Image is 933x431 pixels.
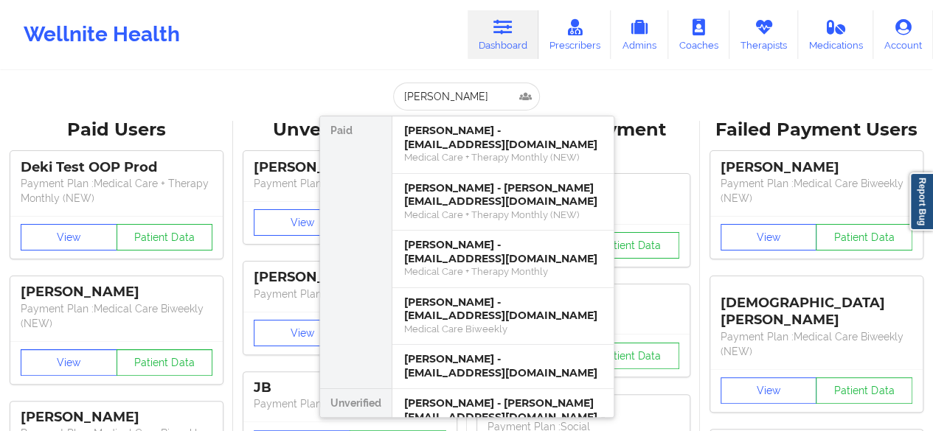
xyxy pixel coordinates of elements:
div: Medical Care + Therapy Monthly (NEW) [404,209,602,221]
button: Patient Data [816,377,912,404]
div: [PERSON_NAME] - [EMAIL_ADDRESS][DOMAIN_NAME] [404,352,602,379]
a: Account [873,10,933,59]
div: Medical Care + Therapy Monthly [404,265,602,278]
div: [PERSON_NAME] [721,159,912,176]
a: Admins [611,10,668,59]
div: [PERSON_NAME] - [EMAIL_ADDRESS][DOMAIN_NAME] [404,124,602,151]
div: JB [254,379,445,396]
button: Patient Data [117,349,213,376]
a: Medications [798,10,874,59]
div: Medical Care + Therapy Monthly (NEW) [404,151,602,164]
div: Medical Care Biweekly [404,323,602,335]
div: [PERSON_NAME] [254,159,445,176]
div: [PERSON_NAME] [21,284,212,301]
div: Failed Payment Users [710,119,923,141]
p: Payment Plan : Unmatched Plan [254,396,445,411]
div: Paid [320,116,392,389]
p: Payment Plan : Unmatched Plan [254,176,445,191]
p: Payment Plan : Medical Care Biweekly (NEW) [21,301,212,331]
p: Payment Plan : Unmatched Plan [254,287,445,301]
a: Coaches [668,10,729,59]
button: Patient Data [117,224,213,250]
a: Dashboard [468,10,538,59]
div: [PERSON_NAME] [21,409,212,426]
div: [DEMOGRAPHIC_DATA][PERSON_NAME] [721,284,912,329]
button: Patient Data [816,224,912,250]
div: [PERSON_NAME] - [EMAIL_ADDRESS][DOMAIN_NAME] [404,238,602,265]
button: View [254,209,350,236]
div: Deki Test OOP Prod [21,159,212,176]
button: View [721,224,817,250]
div: [PERSON_NAME] - [PERSON_NAME][EMAIL_ADDRESS][DOMAIN_NAME] [404,396,602,424]
button: View [21,349,117,376]
a: Prescribers [538,10,611,59]
p: Payment Plan : Medical Care Biweekly (NEW) [721,176,912,206]
button: View [21,224,117,250]
div: [PERSON_NAME] - [EMAIL_ADDRESS][DOMAIN_NAME] [404,295,602,323]
button: Patient Data [583,232,679,259]
a: Report Bug [909,172,933,231]
p: Payment Plan : Medical Care + Therapy Monthly (NEW) [21,176,212,206]
div: [PERSON_NAME] [254,269,445,286]
a: Therapists [729,10,798,59]
div: Paid Users [10,119,223,141]
button: View [254,320,350,346]
div: [PERSON_NAME] - [PERSON_NAME][EMAIL_ADDRESS][DOMAIN_NAME] [404,181,602,209]
p: Payment Plan : Medical Care Biweekly (NEW) [721,329,912,359]
button: Patient Data [583,343,679,369]
button: View [721,377,817,404]
div: Unverified Users [243,119,456,141]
